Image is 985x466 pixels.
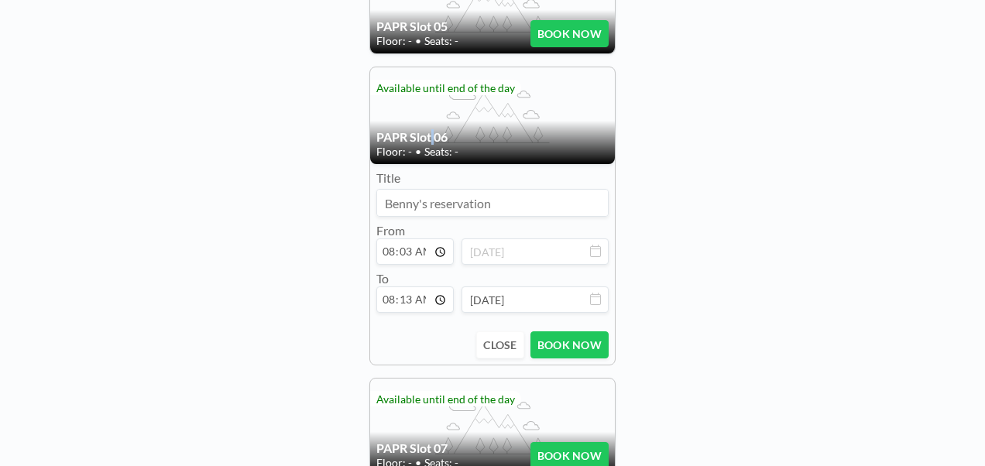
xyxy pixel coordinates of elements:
[376,223,405,238] label: From
[530,20,609,47] button: BOOK NOW
[377,190,608,216] input: Benny's reservation
[530,331,609,358] button: BOOK NOW
[376,19,530,34] h4: PAPR Slot 05
[376,34,412,48] span: Floor: -
[415,34,421,48] span: •
[376,129,609,145] h4: PAPR Slot 06
[376,145,412,159] span: Floor: -
[376,81,515,94] span: Available until end of the day
[424,145,458,159] span: Seats: -
[415,145,421,159] span: •
[476,331,523,358] button: CLOSE
[376,392,515,406] span: Available until end of the day
[376,440,530,456] h4: PAPR Slot 07
[376,170,400,186] label: Title
[376,271,389,286] label: To
[424,34,458,48] span: Seats: -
